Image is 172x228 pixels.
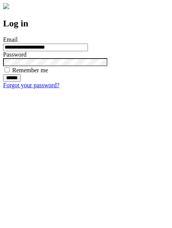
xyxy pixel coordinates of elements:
label: Password [3,51,26,58]
a: Forgot your password? [3,82,59,88]
h2: Log in [3,18,169,29]
img: logo-4e3dc11c47720685a147b03b5a06dd966a58ff35d612b21f08c02c0306f2b779.png [3,3,9,9]
label: Remember me [12,67,48,73]
label: Email [3,36,18,43]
